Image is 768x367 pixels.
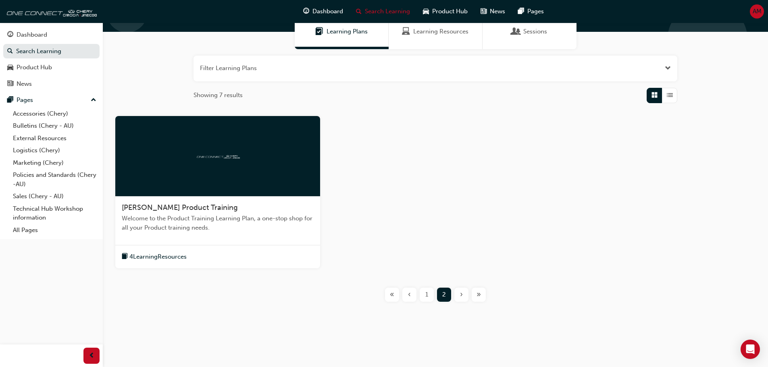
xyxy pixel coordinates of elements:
span: car-icon [7,64,13,71]
button: book-icon4LearningResources [122,252,187,262]
span: 4 Learning Resources [129,252,187,261]
div: Pages [17,95,33,105]
span: guage-icon [303,6,309,17]
span: « [390,290,394,299]
a: Dashboard [3,27,100,42]
span: Welcome to the Product Training Learning Plan, a one-stop shop for all your Product training needs. [122,214,314,232]
button: DashboardSearch LearningProduct HubNews [3,26,100,93]
span: List [667,91,673,100]
a: pages-iconPages [512,3,550,20]
span: Product Hub [432,7,468,16]
span: 1 [425,290,428,299]
span: Sessions [523,27,547,36]
a: Sales (Chery - AU) [10,190,100,203]
a: car-iconProduct Hub [416,3,474,20]
div: Dashboard [17,30,47,39]
a: Logistics (Chery) [10,144,100,157]
span: Pages [527,7,544,16]
a: oneconnect[PERSON_NAME] Product TrainingWelcome to the Product Training Learning Plan, a one-stop... [115,116,320,268]
span: AM [753,7,762,16]
div: Open Intercom Messenger [741,340,760,359]
a: Bulletins (Chery - AU) [10,120,100,132]
span: ‹ [408,290,411,299]
a: Product Hub [3,60,100,75]
button: Previous page [401,288,418,302]
span: Sessions [512,27,520,36]
span: car-icon [423,6,429,17]
span: book-icon [122,252,128,262]
span: News [490,7,505,16]
span: Search Learning [365,7,410,16]
img: oneconnect [4,3,97,19]
span: 2 [442,290,446,299]
a: External Resources [10,132,100,145]
button: Page 1 [418,288,435,302]
a: All Pages [10,224,100,236]
button: Last page [470,288,487,302]
span: Learning Plans [327,27,368,36]
a: Learning ResourcesLearning Resources [389,14,483,49]
span: up-icon [91,95,96,106]
span: Learning Resources [402,27,410,36]
button: Page 2 [435,288,453,302]
div: News [17,79,32,89]
span: [PERSON_NAME] Product Training [122,203,238,212]
a: Search Learning [3,44,100,59]
a: Marketing (Chery) [10,157,100,169]
button: Pages [3,93,100,108]
span: search-icon [356,6,362,17]
span: Learning Plans [315,27,323,36]
button: Open the filter [665,64,671,73]
span: news-icon [481,6,487,17]
a: Policies and Standards (Chery -AU) [10,169,100,190]
span: › [460,290,463,299]
button: Next page [453,288,470,302]
div: Product Hub [17,63,52,72]
span: Learning Resources [413,27,468,36]
a: guage-iconDashboard [297,3,350,20]
span: pages-icon [7,97,13,104]
span: search-icon [7,48,13,55]
a: Accessories (Chery) [10,108,100,120]
a: SessionsSessions [483,14,577,49]
span: guage-icon [7,31,13,39]
span: news-icon [7,81,13,88]
span: » [477,290,481,299]
span: Showing 7 results [194,91,243,100]
span: prev-icon [89,351,95,361]
a: News [3,77,100,91]
button: First page [383,288,401,302]
button: AM [750,4,764,19]
a: search-iconSearch Learning [350,3,416,20]
a: Technical Hub Workshop information [10,203,100,224]
img: oneconnect [196,152,240,160]
span: Grid [651,91,658,100]
a: Learning PlansLearning Plans [295,14,389,49]
span: pages-icon [518,6,524,17]
a: news-iconNews [474,3,512,20]
span: Dashboard [312,7,343,16]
